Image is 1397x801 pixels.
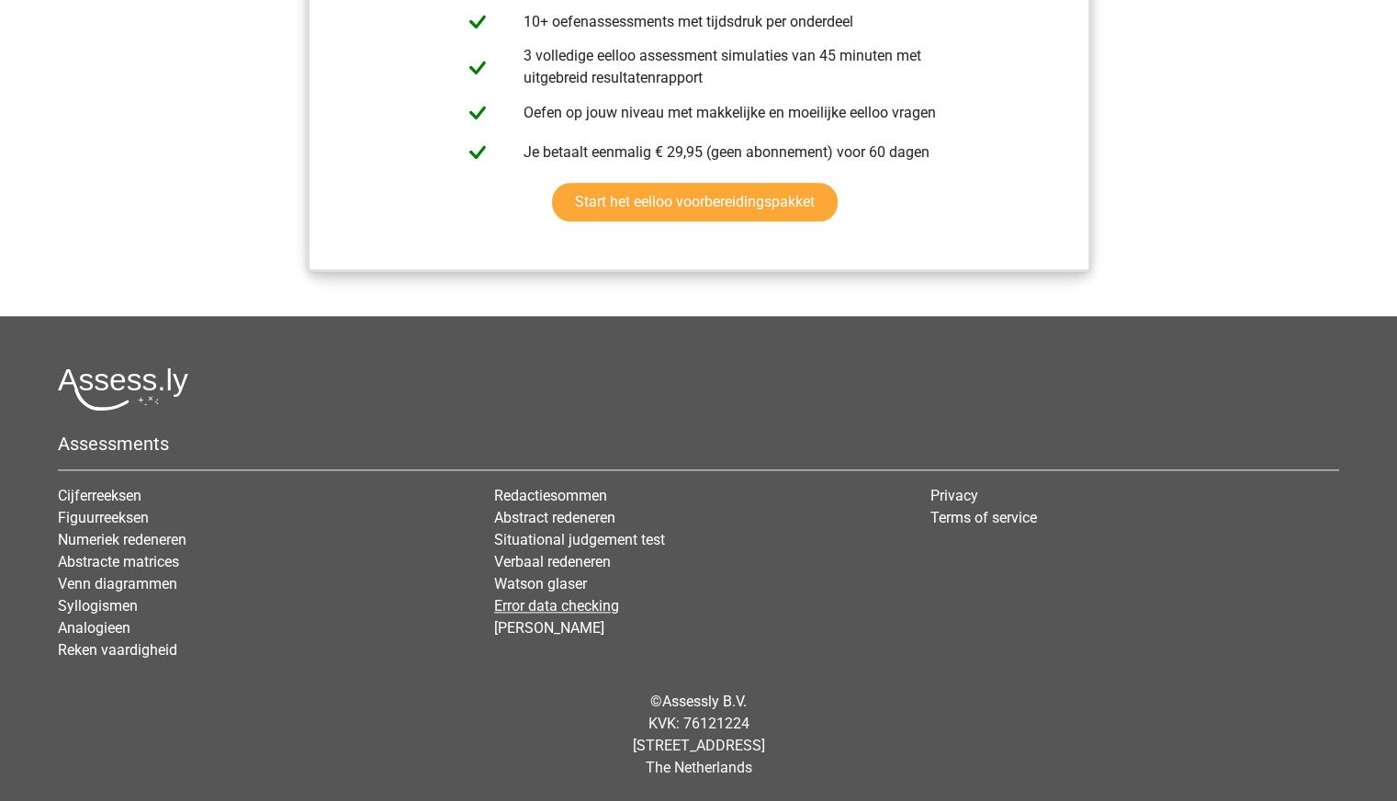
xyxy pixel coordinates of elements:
[58,487,141,504] a: Cijferreeksen
[494,597,619,615] a: Error data checking
[662,693,747,710] a: Assessly B.V.
[58,575,177,592] a: Venn diagrammen
[494,619,604,637] a: [PERSON_NAME]
[58,509,149,526] a: Figuurreeksen
[494,575,587,592] a: Watson glaser
[494,531,665,548] a: Situational judgement test
[930,509,1037,526] a: Terms of service
[58,619,130,637] a: Analogieen
[494,509,615,526] a: Abstract redeneren
[58,553,179,570] a: Abstracte matrices
[494,553,611,570] a: Verbaal redeneren
[58,641,177,659] a: Reken vaardigheid
[58,433,1339,455] h5: Assessments
[58,597,138,615] a: Syllogismen
[494,487,607,504] a: Redactiesommen
[930,487,978,504] a: Privacy
[44,676,1353,794] div: © KVK: 76121224 [STREET_ADDRESS] The Netherlands
[58,367,188,411] img: Assessly logo
[58,531,186,548] a: Numeriek redeneren
[552,183,838,221] a: Start het eelloo voorbereidingspakket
